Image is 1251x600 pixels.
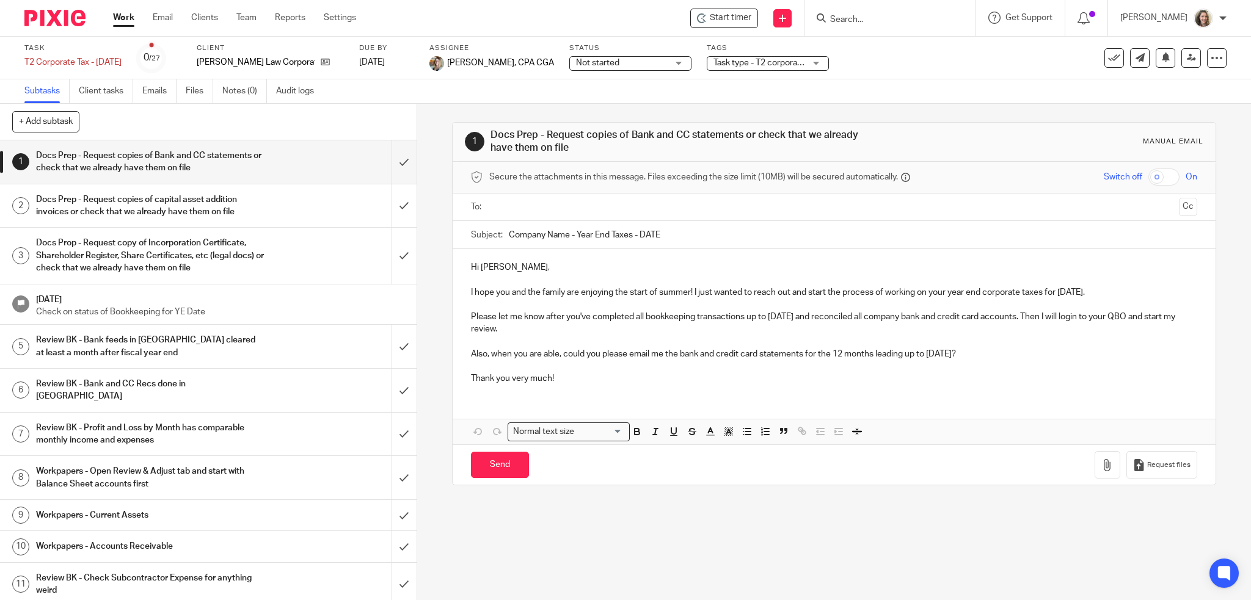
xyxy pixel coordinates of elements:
[36,234,265,277] h1: Docs Prop - Request copy of Incorporation Certificate, Shareholder Register, Share Certificates, ...
[1147,460,1191,470] span: Request files
[12,381,29,399] div: 6
[12,507,29,524] div: 9
[12,197,29,214] div: 2
[359,58,385,67] span: [DATE]
[1143,137,1203,146] div: Manual email
[153,12,173,24] a: Email
[275,12,305,24] a: Reports
[471,229,503,241] label: Subject:
[197,56,315,68] p: [PERSON_NAME] Law Corporation
[12,425,29,443] div: 7
[24,10,86,26] img: Pixie
[149,55,160,62] small: /27
[489,171,898,183] span: Secure the attachments in this message. Files exceeding the size limit (10MB) will be secured aut...
[471,311,1198,336] p: Please let me know after you've completed all bookkeeping transactions up to [DATE] and reconcile...
[1005,13,1052,22] span: Get Support
[12,576,29,593] div: 11
[36,462,265,493] h1: Workpapers - Open Review & Adjust tab and start with Balance Sheet accounts first
[186,79,213,103] a: Files
[113,12,134,24] a: Work
[511,425,577,438] span: Normal text size
[1120,12,1187,24] p: [PERSON_NAME]
[36,419,265,450] h1: Review BK - Profit and Loss by Month has comparable monthly income and expenses
[24,56,122,68] div: T2 Corporate Tax - [DATE]
[12,538,29,555] div: 10
[429,43,554,53] label: Assignee
[36,506,265,524] h1: Workpapers - Current Assets
[471,372,1198,385] p: Thank you very much!
[36,306,404,318] p: Check on status of Bookkeeping for YE Date
[12,338,29,355] div: 5
[36,190,265,222] h1: Docs Prep - Request copies of capital asset addition invoices or check that we already have them ...
[465,132,484,151] div: 1
[276,79,323,103] a: Audit logs
[471,452,529,478] input: Send
[222,79,267,103] a: Notes (0)
[359,43,414,53] label: Due by
[710,12,751,24] span: Start timer
[429,56,444,71] img: Chrissy%20McGale%20Bio%20Pic%201.jpg
[191,12,218,24] a: Clients
[12,469,29,486] div: 8
[142,79,177,103] a: Emails
[690,9,758,28] div: Kandola Law Corporation - T2 Corporate Tax - June 2025
[79,79,133,103] a: Client tasks
[471,261,1198,273] p: Hi [PERSON_NAME],
[24,56,122,68] div: T2 Corporate Tax - June 2025
[471,201,484,213] label: To:
[24,43,122,53] label: Task
[707,43,829,53] label: Tags
[36,146,265,178] h1: Docs Prep - Request copies of Bank and CC statements or check that we already have them on file
[36,569,265,600] h1: Review BK - Check Subcontractor Expense for anything weird
[12,111,79,132] button: + Add subtask
[569,43,691,53] label: Status
[197,43,344,53] label: Client
[491,129,860,155] h1: Docs Prep - Request copies of Bank and CC statements or check that we already have them on file
[12,153,29,170] div: 1
[36,291,404,306] h1: [DATE]
[1186,171,1197,183] span: On
[24,79,70,103] a: Subtasks
[471,348,1198,360] p: Also, when you are able, could you please email me the bank and credit card statements for the 12...
[508,422,630,441] div: Search for option
[36,537,265,555] h1: Workpapers - Accounts Receivable
[12,247,29,264] div: 3
[576,59,619,67] span: Not started
[1179,198,1197,216] button: Cc
[36,375,265,406] h1: Review BK - Bank and CC Recs done in [GEOGRAPHIC_DATA]
[578,425,622,438] input: Search for option
[471,286,1198,298] p: I hope you and the family are enjoying the start of summer! I just wanted to reach out and start ...
[36,331,265,362] h1: Review BK - Bank feeds in [GEOGRAPHIC_DATA] cleared at least a month after fiscal year end
[1126,451,1197,479] button: Request files
[829,15,939,26] input: Search
[324,12,356,24] a: Settings
[447,57,554,69] span: [PERSON_NAME], CPA CGA
[1194,9,1213,28] img: IMG_7896.JPG
[713,59,819,67] span: Task type - T2 corporate tax
[1104,171,1142,183] span: Switch off
[144,51,160,65] div: 0
[236,12,257,24] a: Team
